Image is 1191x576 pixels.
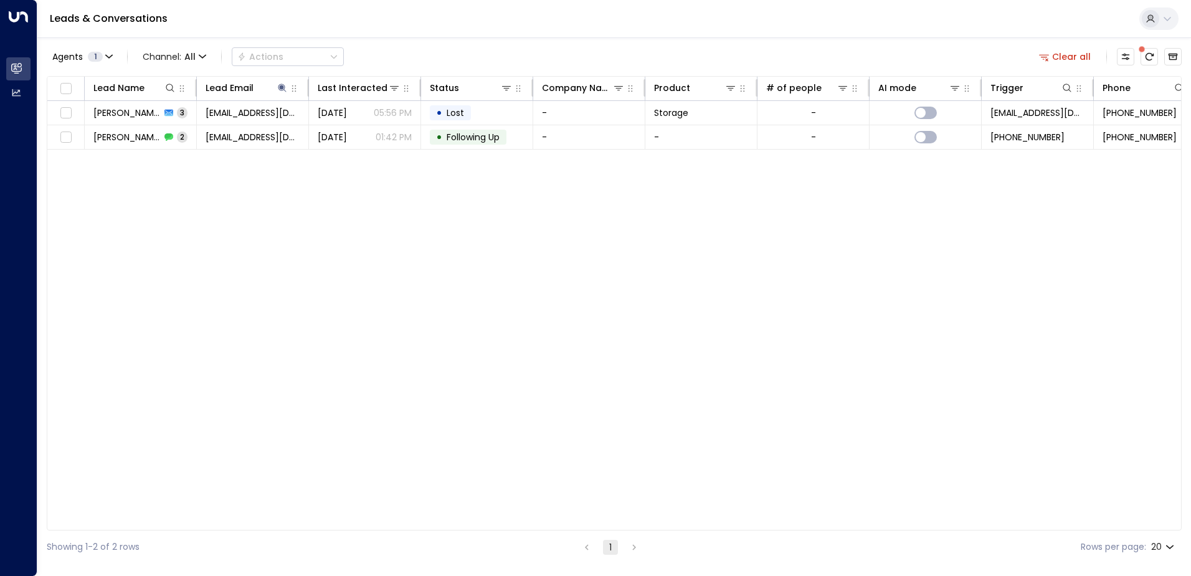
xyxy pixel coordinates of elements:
[47,48,117,65] button: Agents1
[990,80,1073,95] div: Trigger
[811,107,816,119] div: -
[1151,538,1177,556] div: 20
[766,80,849,95] div: # of people
[206,80,288,95] div: Lead Email
[374,107,412,119] p: 05:56 PM
[990,131,1065,143] span: +447866435883
[52,52,83,61] span: Agents
[1103,131,1177,143] span: +447866435883
[1103,80,1131,95] div: Phone
[1081,540,1146,554] label: Rows per page:
[93,107,161,119] span: Ksenia Germanovich
[58,105,74,121] span: Toggle select row
[237,51,283,62] div: Actions
[206,107,300,119] span: kagv263@gmail.com
[318,80,401,95] div: Last Interacted
[232,47,344,66] div: Button group with a nested menu
[206,131,300,143] span: kagv263@gmail.com
[654,80,690,95] div: Product
[447,107,464,119] span: Lost
[1034,48,1096,65] button: Clear all
[878,80,961,95] div: AI mode
[533,125,645,149] td: -
[184,52,196,62] span: All
[1141,48,1158,65] span: There are new threads available. Refresh the grid to view the latest updates.
[232,47,344,66] button: Actions
[58,81,74,97] span: Toggle select all
[88,52,103,62] span: 1
[990,107,1084,119] span: leads@space-station.co.uk
[1103,107,1177,119] span: +447866435883
[376,131,412,143] p: 01:42 PM
[93,80,176,95] div: Lead Name
[177,107,187,118] span: 3
[318,131,347,143] span: Aug 29, 2025
[766,80,822,95] div: # of people
[318,80,387,95] div: Last Interacted
[1164,48,1182,65] button: Archived Leads
[990,80,1023,95] div: Trigger
[645,125,757,149] td: -
[542,80,625,95] div: Company Name
[138,48,211,65] button: Channel:All
[654,80,737,95] div: Product
[93,131,161,143] span: Ksenia Germanovich
[878,80,916,95] div: AI mode
[436,102,442,123] div: •
[206,80,254,95] div: Lead Email
[177,132,187,142] span: 2
[93,80,145,95] div: Lead Name
[430,80,513,95] div: Status
[318,107,347,119] span: Yesterday
[542,80,612,95] div: Company Name
[811,131,816,143] div: -
[47,540,140,554] div: Showing 1-2 of 2 rows
[654,107,688,119] span: Storage
[1117,48,1134,65] button: Customize
[138,48,211,65] span: Channel:
[603,540,618,555] button: page 1
[1103,80,1185,95] div: Phone
[447,131,500,143] span: Following Up
[50,11,168,26] a: Leads & Conversations
[430,80,459,95] div: Status
[579,539,642,555] nav: pagination navigation
[533,101,645,125] td: -
[58,130,74,145] span: Toggle select row
[436,127,442,148] div: •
